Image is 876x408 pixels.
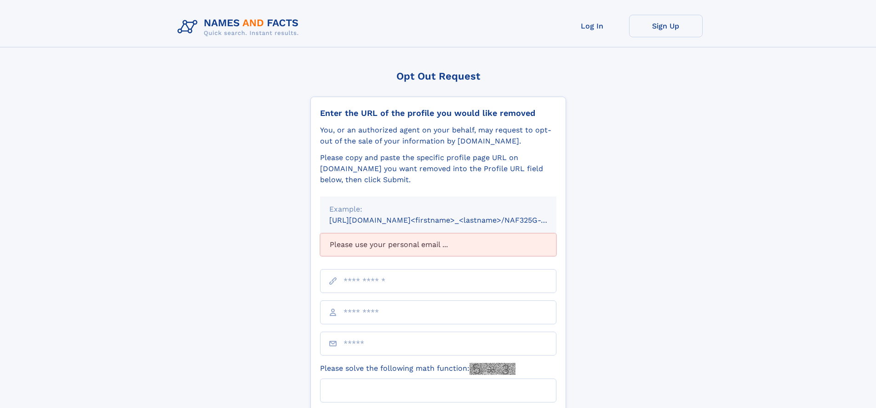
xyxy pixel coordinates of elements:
div: Please copy and paste the specific profile page URL on [DOMAIN_NAME] you want removed into the Pr... [320,152,556,185]
a: Sign Up [629,15,703,37]
div: Example: [329,204,547,215]
img: Logo Names and Facts [174,15,306,40]
a: Log In [555,15,629,37]
div: Enter the URL of the profile you would like removed [320,108,556,118]
div: You, or an authorized agent on your behalf, may request to opt-out of the sale of your informatio... [320,125,556,147]
small: [URL][DOMAIN_NAME]<firstname>_<lastname>/NAF325G-xxxxxxxx [329,216,574,224]
label: Please solve the following math function: [320,363,515,375]
div: Opt Out Request [310,70,566,82]
div: Please use your personal email ... [320,233,556,256]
